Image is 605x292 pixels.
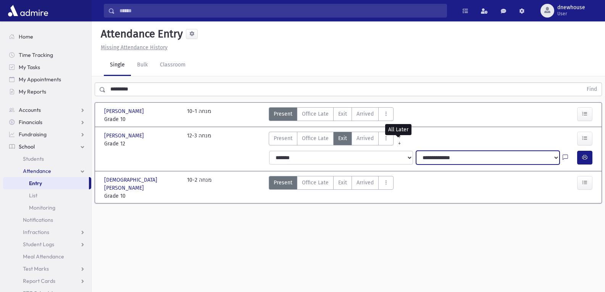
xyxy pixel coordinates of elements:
[23,168,51,174] span: Attendance
[104,192,179,200] span: Grade 10
[557,5,585,11] span: dnewhouse
[3,226,91,238] a: Infractions
[357,110,374,118] span: Arrived
[338,110,347,118] span: Exit
[23,277,55,284] span: Report Cards
[3,214,91,226] a: Notifications
[3,73,91,86] a: My Appointments
[115,4,447,18] input: Search
[274,134,292,142] span: Present
[3,189,91,202] a: List
[23,229,49,236] span: Infractions
[3,238,91,250] a: Student Logs
[3,49,91,61] a: Time Tracking
[104,55,131,76] a: Single
[23,216,53,223] span: Notifications
[338,179,347,187] span: Exit
[187,132,211,148] div: 12-3 מנחה
[104,140,179,148] span: Grade 12
[187,176,212,200] div: 10-2 מנחה
[29,180,42,187] span: Entry
[3,275,91,287] a: Report Cards
[104,107,145,115] span: [PERSON_NAME]
[19,33,33,40] span: Home
[23,241,54,248] span: Student Logs
[131,55,154,76] a: Bulk
[6,3,50,18] img: AdmirePro
[19,131,47,138] span: Fundraising
[104,132,145,140] span: [PERSON_NAME]
[101,44,168,51] u: Missing Attendance History
[19,106,41,113] span: Accounts
[29,204,55,211] span: Monitoring
[19,143,35,150] span: School
[3,31,91,43] a: Home
[557,11,585,17] span: User
[3,104,91,116] a: Accounts
[19,52,53,58] span: Time Tracking
[23,253,64,260] span: Meal Attendance
[3,153,91,165] a: Students
[338,134,347,142] span: Exit
[98,44,168,51] a: Missing Attendance History
[154,55,192,76] a: Classroom
[104,176,179,192] span: [DEMOGRAPHIC_DATA][PERSON_NAME]
[302,179,329,187] span: Office Late
[269,176,394,200] div: AttTypes
[269,132,394,148] div: AttTypes
[29,192,37,199] span: List
[3,86,91,98] a: My Reports
[23,155,44,162] span: Students
[274,110,292,118] span: Present
[19,64,40,71] span: My Tasks
[274,179,292,187] span: Present
[3,263,91,275] a: Test Marks
[3,61,91,73] a: My Tasks
[302,110,329,118] span: Office Late
[3,140,91,153] a: School
[187,107,211,123] div: 10-1 מנחה
[582,83,602,96] button: Find
[357,134,374,142] span: Arrived
[357,179,374,187] span: Arrived
[385,124,411,135] div: All Later
[98,27,183,40] h5: Attendance Entry
[3,165,91,177] a: Attendance
[19,119,42,126] span: Financials
[3,202,91,214] a: Monitoring
[302,134,329,142] span: Office Late
[23,265,49,272] span: Test Marks
[3,250,91,263] a: Meal Attendance
[19,76,61,83] span: My Appointments
[3,128,91,140] a: Fundraising
[3,177,89,189] a: Entry
[104,115,179,123] span: Grade 10
[19,88,46,95] span: My Reports
[269,107,394,123] div: AttTypes
[3,116,91,128] a: Financials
